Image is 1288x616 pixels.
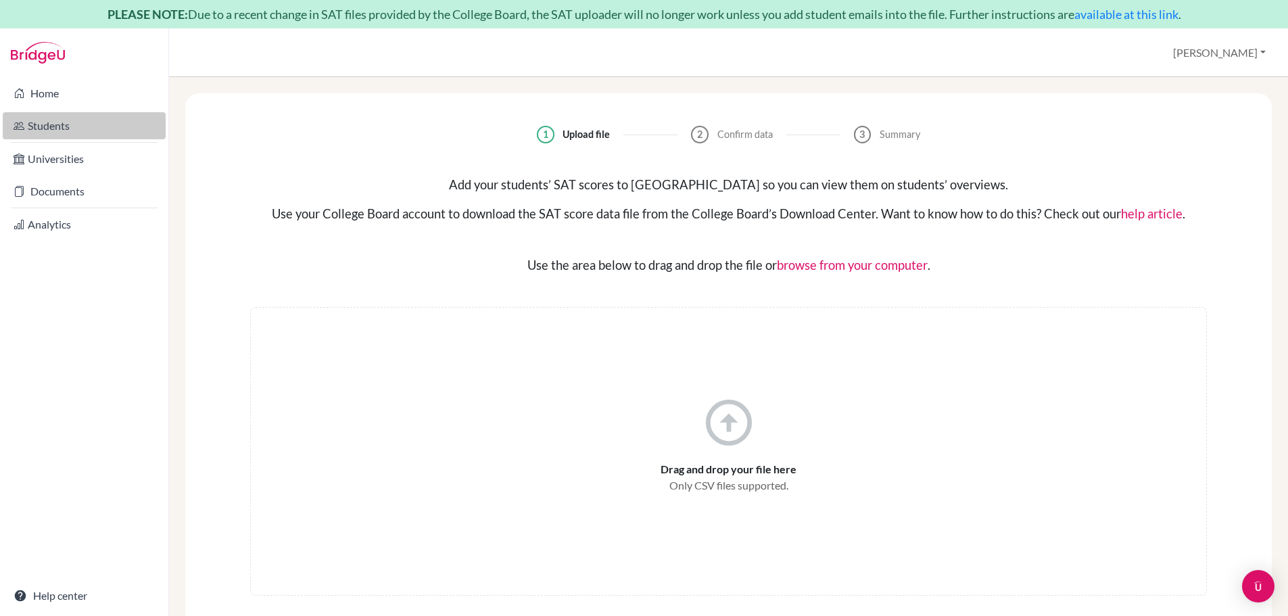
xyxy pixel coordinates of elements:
[3,178,166,205] a: Documents
[537,126,554,143] div: 1
[11,42,65,64] img: Bridge-U
[661,461,796,477] span: Drag and drop your file here
[250,256,1207,275] div: Use the area below to drag and drop the file or .
[717,127,773,142] div: Confirm data
[854,126,872,143] div: 3
[880,127,920,142] div: Summary
[563,127,610,142] div: Upload file
[3,145,166,172] a: Universities
[777,258,928,273] a: browse from your computer
[1121,206,1183,221] a: help article
[1242,570,1274,602] div: Open Intercom Messenger
[669,477,788,494] span: Only CSV files supported.
[3,211,166,238] a: Analytics
[250,205,1207,224] div: Use your College Board account to download the SAT score data file from the College Board’s Downl...
[701,395,757,450] i: arrow_circle_up
[691,126,709,143] div: 2
[3,80,166,107] a: Home
[1167,40,1272,66] button: [PERSON_NAME]
[250,176,1207,195] div: Add your students’ SAT scores to [GEOGRAPHIC_DATA] so you can view them on students’ overviews.
[3,582,166,609] a: Help center
[3,112,166,139] a: Students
